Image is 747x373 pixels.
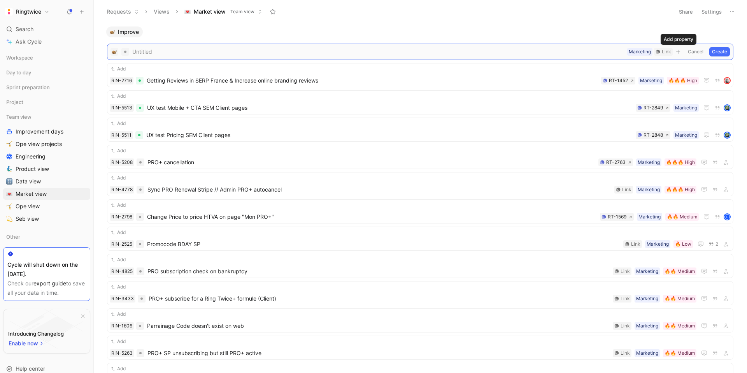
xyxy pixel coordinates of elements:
button: Add [110,201,127,209]
button: Add [110,338,127,345]
button: 🤸 [5,202,14,211]
button: 2 [707,240,720,248]
a: 🧞‍♂️Product view [3,163,90,175]
span: Other [6,233,20,241]
a: export guide [33,280,66,287]
span: Getting Reviews in SERP France & Increase online branding reviews [147,76,598,85]
div: Other [3,231,90,245]
div: RIN-4825 [111,267,133,275]
div: 🔥🔥🔥 High [668,77,697,84]
div: Search [3,23,90,35]
span: Team view [6,113,32,121]
span: PRO+ SP unsubscribing but still PRO+ active [147,348,610,358]
div: Project [3,96,90,108]
div: RIN-2525 [111,240,132,248]
div: Team view [3,111,90,123]
a: 🔢Data view [3,176,90,187]
img: Ringtwice [5,8,13,16]
button: 🤸 [5,139,14,149]
div: 🔥🔥 Medium [665,349,695,357]
div: Link [631,240,640,248]
button: Add [110,147,127,155]
span: Ope view projects [16,140,62,148]
img: 💌 [184,9,191,15]
span: Engineering [16,153,46,160]
button: 💫 [5,214,14,223]
div: RIN-2798 [111,213,132,221]
div: Sprint preparation [3,81,90,93]
button: Add [110,65,127,73]
button: 🔢 [5,177,14,186]
button: Add [110,174,127,182]
a: AddRIN-2798Change Price to price HTVA on page "Mon PRO+"🔥🔥 MediumMarketingRT-1569L [107,199,733,223]
div: RIN-5208 [111,158,133,166]
a: AddRIN-5513UX test Mobile + CTA SEM Client pagesMarketingRT-2849avatar [107,90,733,114]
span: Market view [194,8,226,16]
div: Link [622,186,631,194]
img: avatar [724,105,730,111]
div: RT-2849 [644,104,663,112]
a: AddRIN-5263PRO+ SP unsubscribing but still PRO+ active🔥🔥 MediumMarketingLink [107,336,733,360]
div: Marketing [647,240,669,248]
a: 🤸Ope view [3,201,90,212]
span: PRO+ cancellation [147,158,595,167]
div: Sprint preparation [3,81,90,95]
div: RIN-1606 [111,322,132,330]
a: AddRIN-2525Promocode BDAY SP🔥 LowMarketingLink2 [107,227,733,251]
span: PRO+ subscribe for a Ring Twice+ formule (Client) [149,294,610,303]
a: AddRIN-4778Sync PRO Renewal Stripe // Admin PRO+ autocancel🔥🔥🔥 HighMarketingLink [107,172,733,196]
span: Product view [16,165,49,173]
span: Seb view [16,215,39,223]
span: Day to day [6,69,31,76]
span: Ask Cycle [16,37,42,46]
img: 🤸 [6,203,12,209]
div: Team viewImprovement days🤸Ope view projectsEngineering🧞‍♂️Product view🔢Data view💌Market view🤸Ope ... [3,111,90,225]
img: 🔢 [6,178,12,185]
span: Data view [16,178,41,185]
div: Marketing [675,104,697,112]
div: 🔥🔥 Medium [667,213,697,221]
button: Add [110,229,127,236]
img: 🐌 [110,30,115,34]
div: Cycle will shut down on the [DATE]. [7,260,86,279]
div: RIN-5513 [111,104,132,112]
a: AddRIN-1606Parrainage Code doesn't exist on web🔥🔥 MediumMarketingLink [107,308,733,333]
div: RT-1452 [609,77,628,84]
span: Sync PRO Renewal Stripe // Admin PRO+ autocancel [147,185,611,194]
span: Parrainage Code doesn't exist on web [147,321,610,331]
button: Settings [698,6,725,17]
div: Check our to save all your data in time. [7,279,86,297]
a: Ask Cycle [3,36,90,48]
img: 💌 [6,191,12,197]
div: Project [3,96,90,110]
button: Add [110,92,127,100]
div: RIN-2716 [111,77,132,84]
div: L [724,214,730,220]
div: Link [662,48,671,56]
button: Share [675,6,696,17]
div: Marketing [638,186,660,194]
span: Promocode BDAY SP [147,239,620,249]
div: Marketing [636,295,658,303]
span: 2 [715,242,718,246]
button: Add [110,256,127,264]
div: 🔥🔥🔥 High [666,186,695,194]
span: Project [6,98,23,106]
span: Enable now [9,339,39,348]
a: Improvement days [3,126,90,137]
div: RT-2763 [606,158,626,166]
button: Add [110,283,127,291]
div: Link [621,295,630,303]
button: 🧞‍♂️ [5,164,14,174]
button: Add [110,120,127,127]
div: RIN-5511 [111,131,132,139]
a: AddRIN-3433PRO+ subscribe for a Ring Twice+ formule (Client)🔥🔥 MediumMarketingLink [107,281,733,305]
a: 💫Seb view [3,213,90,225]
a: AddRIN-2716Getting Reviews in SERP France & Increase online branding reviews🔥🔥🔥 HighMarketingRT-1... [107,63,733,87]
a: 🤸Ope view projects [3,138,90,150]
div: Marketing [638,158,660,166]
div: RT-1569 [608,213,626,221]
button: Create [709,47,730,56]
button: Enable now [8,338,45,348]
div: Marketing [640,77,662,84]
